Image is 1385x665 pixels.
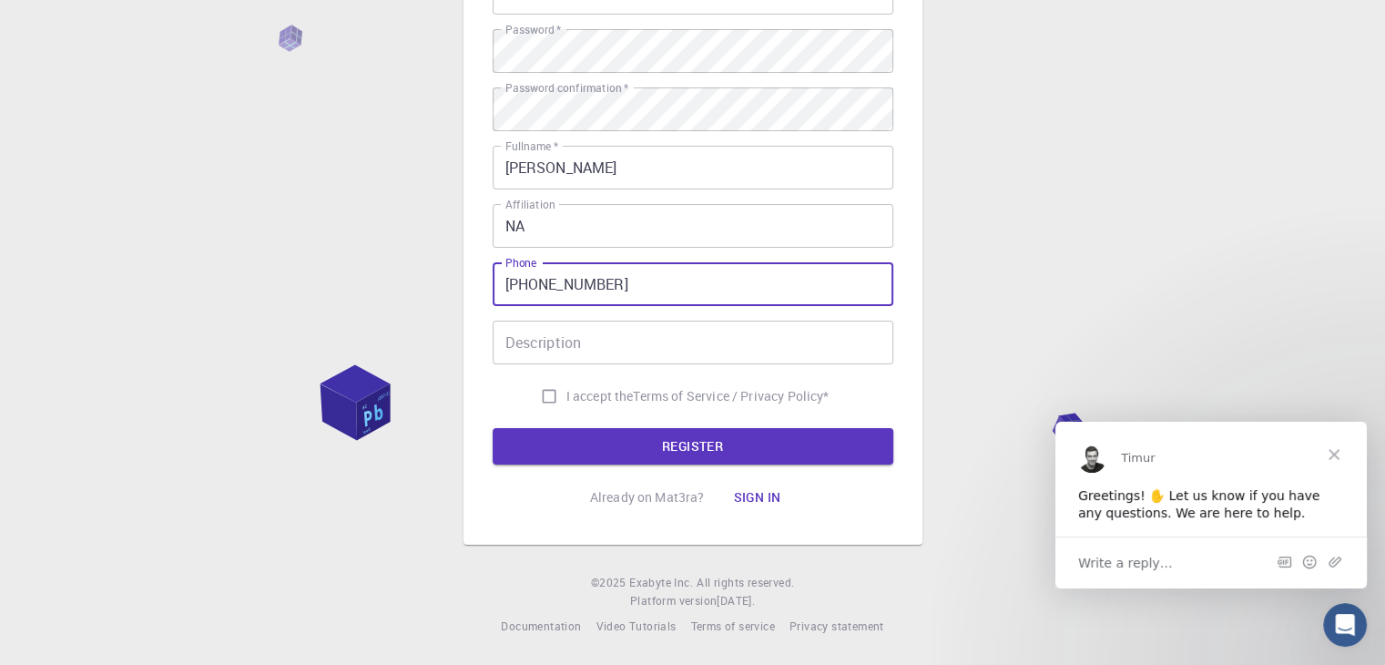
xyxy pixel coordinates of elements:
span: I accept the [566,387,634,405]
button: Sign in [718,479,795,516]
label: Password confirmation [505,80,628,96]
a: Terms of Service / Privacy Policy* [633,387,829,405]
label: Fullname [505,138,558,154]
a: Video Tutorials [596,618,676,636]
span: Terms of service [690,619,774,633]
a: Exabyte Inc. [629,574,693,592]
span: Documentation [501,619,581,633]
label: Password [505,22,561,37]
a: Terms of service [690,618,774,636]
span: Video Tutorials [596,619,676,633]
span: Platform version [630,592,717,610]
label: Phone [505,255,536,271]
a: Privacy statement [789,618,884,636]
span: All rights reserved. [697,574,794,592]
iframe: Intercom live chat [1323,603,1367,647]
label: Affiliation [505,197,555,212]
span: [DATE] . [717,593,755,608]
a: [DATE]. [717,592,755,610]
p: Already on Mat3ra? [590,488,705,506]
a: Documentation [501,618,581,636]
p: Terms of Service / Privacy Policy * [633,387,829,405]
span: Privacy statement [789,619,884,633]
iframe: Intercom live chat message [1055,422,1367,588]
button: REGISTER [493,428,893,465]
span: © 2025 [591,574,629,592]
span: Exabyte Inc. [629,575,693,589]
